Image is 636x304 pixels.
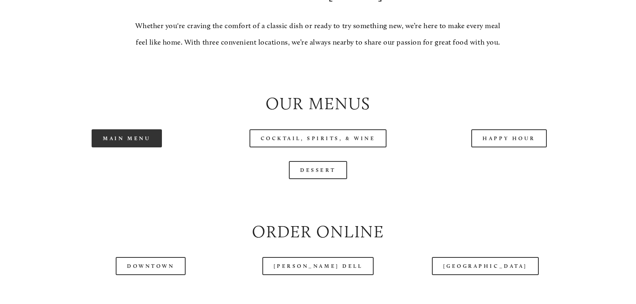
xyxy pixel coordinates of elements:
[38,220,598,244] h2: Order Online
[92,129,162,147] a: Main Menu
[432,257,539,275] a: [GEOGRAPHIC_DATA]
[289,161,347,179] a: Dessert
[249,129,387,147] a: Cocktail, Spirits, & Wine
[262,257,374,275] a: [PERSON_NAME] Dell
[471,129,547,147] a: Happy Hour
[38,92,598,116] h2: Our Menus
[116,257,186,275] a: Downtown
